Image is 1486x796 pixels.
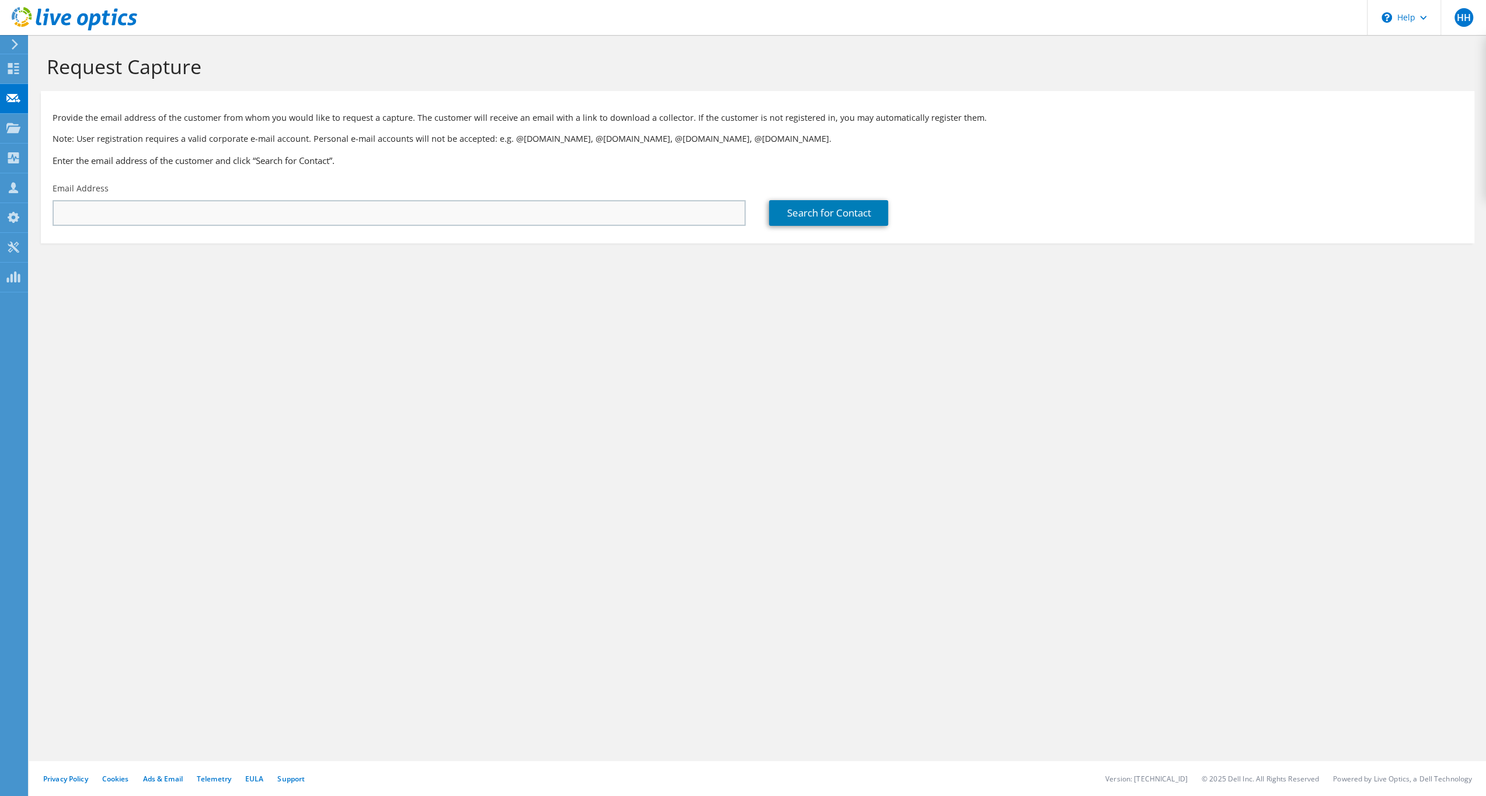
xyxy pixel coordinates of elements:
a: Privacy Policy [43,774,88,784]
p: Provide the email address of the customer from whom you would like to request a capture. The cust... [53,111,1463,124]
h3: Enter the email address of the customer and click “Search for Contact”. [53,154,1463,167]
a: Ads & Email [143,774,183,784]
a: Support [277,774,305,784]
label: Email Address [53,183,109,194]
a: Cookies [102,774,129,784]
li: © 2025 Dell Inc. All Rights Reserved [1202,774,1319,784]
p: Note: User registration requires a valid corporate e-mail account. Personal e-mail accounts will ... [53,132,1463,145]
li: Version: [TECHNICAL_ID] [1105,774,1188,784]
li: Powered by Live Optics, a Dell Technology [1333,774,1472,784]
svg: \n [1381,12,1392,23]
a: Search for Contact [769,200,888,226]
span: HH [1454,8,1473,27]
a: Telemetry [197,774,231,784]
h1: Request Capture [47,54,1463,79]
a: EULA [245,774,263,784]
